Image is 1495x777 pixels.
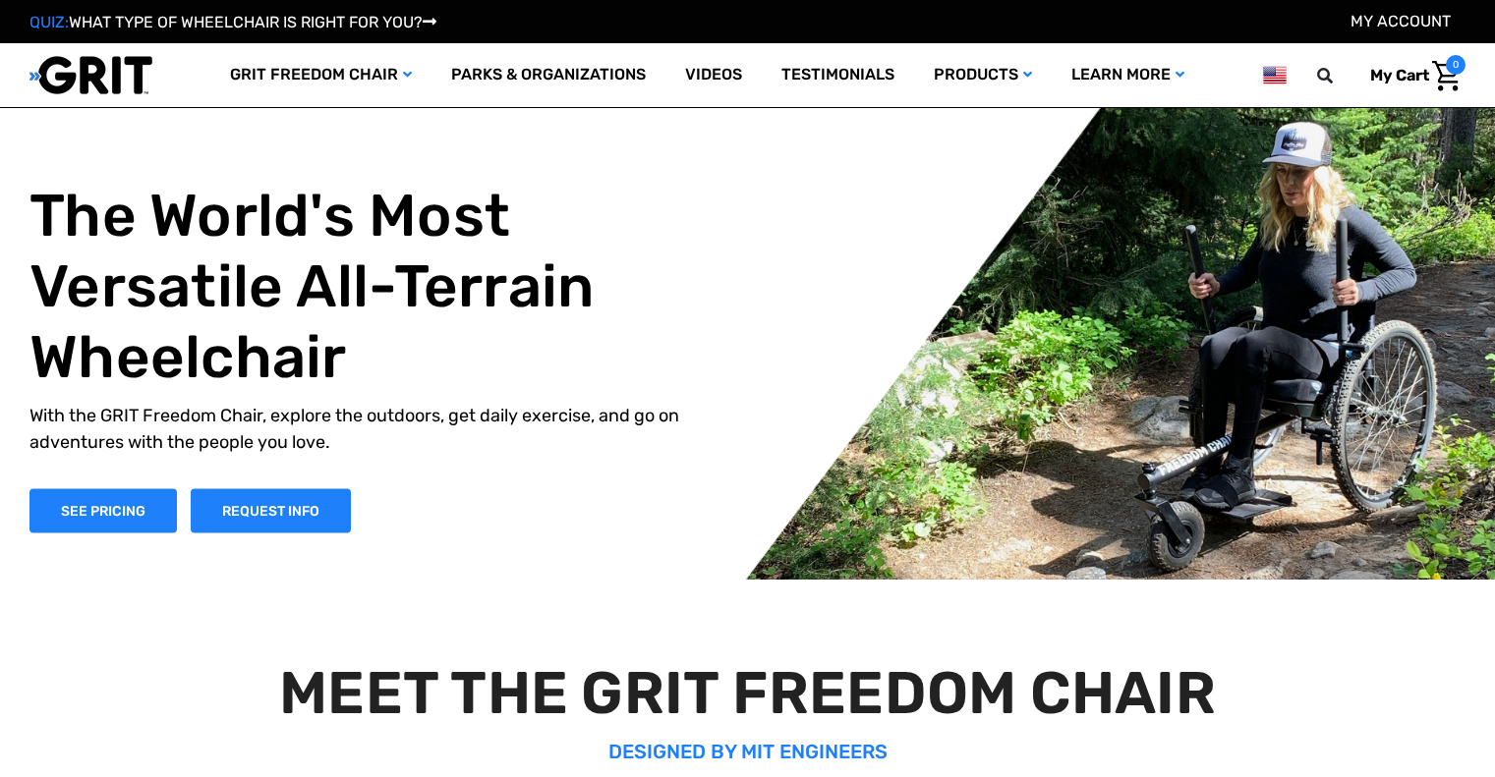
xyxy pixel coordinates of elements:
a: GRIT Freedom Chair [210,43,431,107]
p: DESIGNED BY MIT ENGINEERS [37,737,1458,766]
span: 0 [1446,55,1466,75]
img: Cart [1432,61,1461,91]
a: Videos [665,43,762,107]
img: us.png [1263,63,1287,87]
a: Testimonials [762,43,914,107]
a: Account [1351,12,1451,30]
p: With the GRIT Freedom Chair, explore the outdoors, get daily exercise, and go on adventures with ... [29,402,723,455]
a: QUIZ:WHAT TYPE OF WHEELCHAIR IS RIGHT FOR YOU? [29,13,436,31]
a: Products [914,43,1052,107]
a: Cart with 0 items [1355,55,1466,96]
img: GRIT All-Terrain Wheelchair and Mobility Equipment [29,55,152,95]
span: My Cart [1370,66,1429,84]
a: Parks & Organizations [431,43,665,107]
h2: MEET THE GRIT FREEDOM CHAIR [37,658,1458,729]
h1: The World's Most Versatile All-Terrain Wheelchair [29,180,723,392]
a: Slide number 1, Request Information [191,488,351,532]
span: QUIZ: [29,13,69,31]
input: Search [1326,55,1355,96]
a: Shop Now [29,488,177,532]
a: Learn More [1052,43,1204,107]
